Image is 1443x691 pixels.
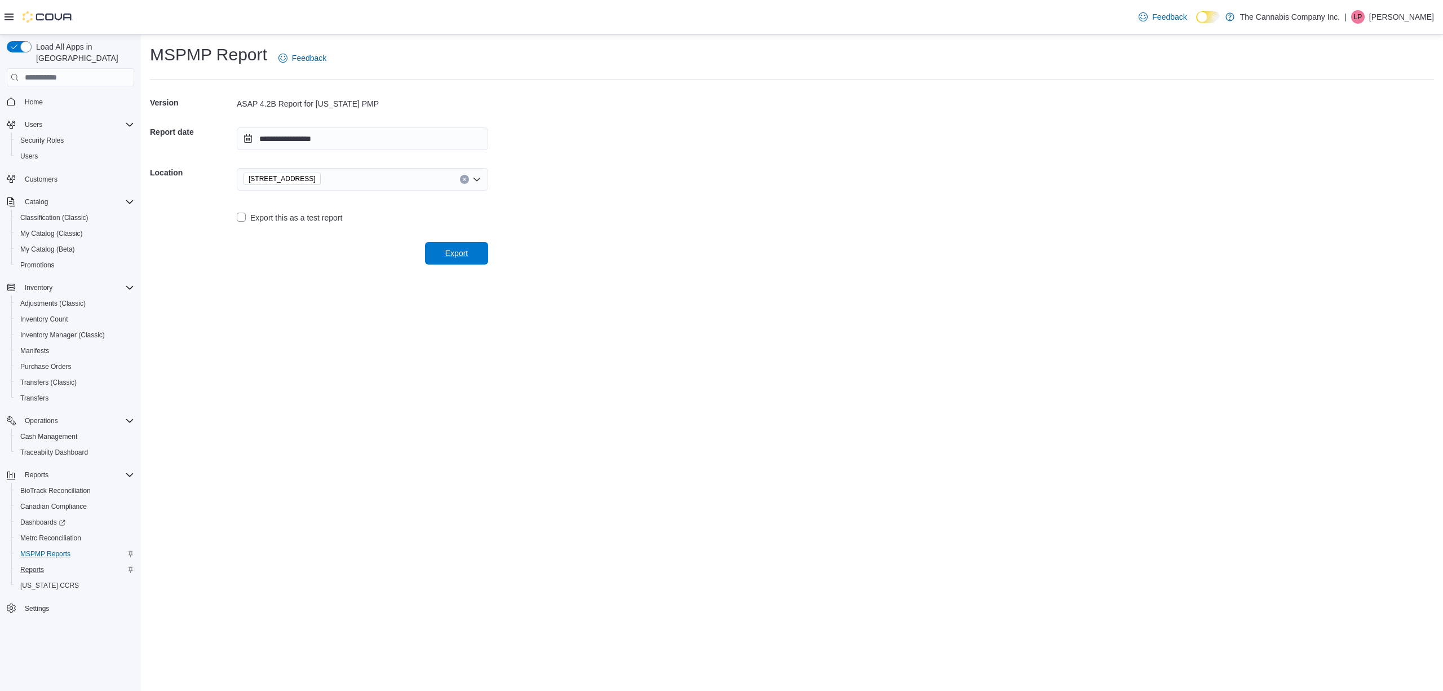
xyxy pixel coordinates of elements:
[20,502,87,511] span: Canadian Compliance
[20,281,134,294] span: Inventory
[20,448,88,457] span: Traceabilty Dashboard
[20,195,52,209] button: Catalog
[11,359,139,375] button: Purchase Orders
[20,468,53,482] button: Reports
[16,579,134,592] span: Washington CCRS
[16,227,87,240] a: My Catalog (Classic)
[2,93,139,109] button: Home
[237,127,488,150] input: Press the down key to open a popover containing a calendar.
[25,120,42,129] span: Users
[11,210,139,226] button: Classification (Classic)
[20,136,64,145] span: Security Roles
[20,261,55,270] span: Promotions
[425,242,488,265] button: Export
[237,98,488,109] div: ASAP 4.2B Report for [US_STATE] PMP
[150,91,234,114] h5: Version
[20,602,54,615] a: Settings
[16,484,95,498] a: BioTrack Reconciliation
[16,313,73,326] a: Inventory Count
[325,173,326,186] input: Accessible screen reader label
[460,175,469,184] button: Clear input
[11,390,139,406] button: Transfers
[11,148,139,164] button: Users
[16,484,134,498] span: BioTrack Reconciliation
[20,281,57,294] button: Inventory
[16,446,134,459] span: Traceabilty Dashboard
[20,346,49,355] span: Manifests
[1196,11,1220,23] input: Dark Mode
[2,413,139,429] button: Operations
[16,547,75,561] a: MSPMP Reports
[16,258,134,272] span: Promotions
[20,414,134,428] span: Operations
[16,344,134,358] span: Manifests
[20,394,48,403] span: Transfers
[445,248,468,259] span: Export
[2,171,139,187] button: Customers
[20,95,47,109] a: Home
[20,299,86,308] span: Adjustments (Classic)
[16,328,109,342] a: Inventory Manager (Classic)
[11,562,139,578] button: Reports
[1351,10,1365,24] div: Leanne Penn
[16,446,92,459] a: Traceabilty Dashboard
[249,173,316,184] span: [STREET_ADDRESS]
[20,565,44,574] span: Reports
[16,531,134,545] span: Metrc Reconciliation
[16,376,134,389] span: Transfers (Classic)
[20,172,134,186] span: Customers
[11,257,139,273] button: Promotions
[1369,10,1434,24] p: [PERSON_NAME]
[16,134,134,147] span: Security Roles
[20,414,63,428] button: Operations
[16,391,134,405] span: Transfers
[25,283,52,292] span: Inventory
[25,98,43,107] span: Home
[11,375,139,390] button: Transfers (Classic)
[16,516,70,529] a: Dashboards
[11,311,139,327] button: Inventory Count
[16,149,134,163] span: Users
[16,227,134,240] span: My Catalog (Classic)
[274,47,331,69] a: Feedback
[244,173,321,185] span: 939 Brookway Blvd, Suite L
[2,117,139,133] button: Users
[472,175,481,184] button: Open list of options
[11,499,139,514] button: Canadian Compliance
[16,500,134,513] span: Canadian Compliance
[150,43,267,66] h1: MSPMP Report
[16,430,82,443] a: Cash Management
[11,483,139,499] button: BioTrack Reconciliation
[16,344,54,358] a: Manifests
[20,229,83,238] span: My Catalog (Classic)
[20,94,134,108] span: Home
[16,360,76,373] a: Purchase Orders
[11,514,139,530] a: Dashboards
[11,343,139,359] button: Manifests
[11,327,139,343] button: Inventory Manager (Classic)
[2,194,139,210] button: Catalog
[11,444,139,460] button: Traceabilty Dashboard
[20,118,47,131] button: Users
[2,600,139,617] button: Settings
[23,11,73,23] img: Cova
[20,549,70,558] span: MSPMP Reports
[11,578,139,593] button: [US_STATE] CCRS
[20,118,134,131] span: Users
[20,486,91,495] span: BioTrack Reconciliation
[11,296,139,311] button: Adjustments (Classic)
[11,226,139,241] button: My Catalog (Classic)
[16,563,134,576] span: Reports
[20,315,68,324] span: Inventory Count
[16,516,134,529] span: Dashboards
[32,41,134,64] span: Load All Apps in [GEOGRAPHIC_DATA]
[20,245,75,254] span: My Catalog (Beta)
[16,376,81,389] a: Transfers (Classic)
[1240,10,1340,24] p: The Cannabis Company Inc.
[16,531,86,545] a: Metrc Reconciliation
[20,432,77,441] span: Cash Management
[20,213,88,222] span: Classification (Classic)
[16,391,53,405] a: Transfers
[16,243,79,256] a: My Catalog (Beta)
[11,546,139,562] button: MSPMP Reports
